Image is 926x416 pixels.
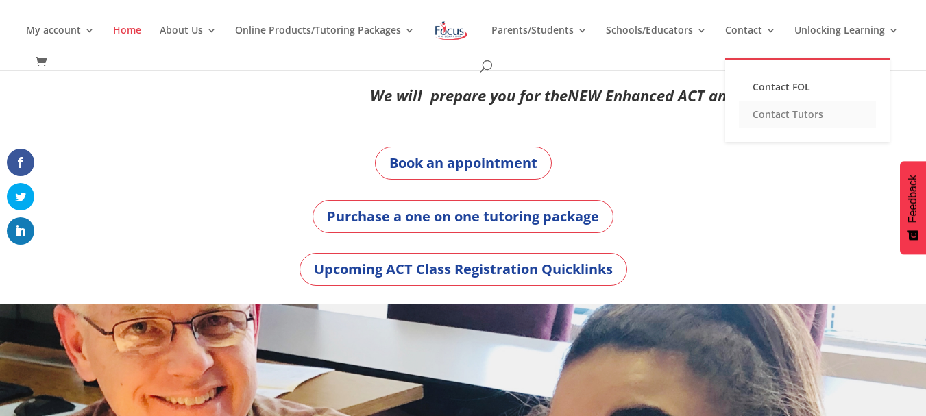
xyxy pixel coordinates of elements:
[313,200,613,233] a: Purchase a one on one tutoring package
[907,175,919,223] span: Feedback
[606,25,707,58] a: Schools/Educators
[568,85,833,106] em: NEW Enhanced ACT and P/SAT online!
[160,25,217,58] a: About Us
[739,101,876,128] a: Contact Tutors
[300,253,627,286] a: Upcoming ACT Class Registration Quicklinks
[235,25,415,58] a: Online Products/Tutoring Packages
[370,85,568,106] em: We will prepare you for the
[725,25,776,58] a: Contact
[375,147,552,180] a: Book an appointment
[113,25,141,58] a: Home
[433,19,469,43] img: Focus on Learning
[739,73,876,101] a: Contact FOL
[900,161,926,254] button: Feedback - Show survey
[794,25,899,58] a: Unlocking Learning
[26,25,95,58] a: My account
[491,25,587,58] a: Parents/Students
